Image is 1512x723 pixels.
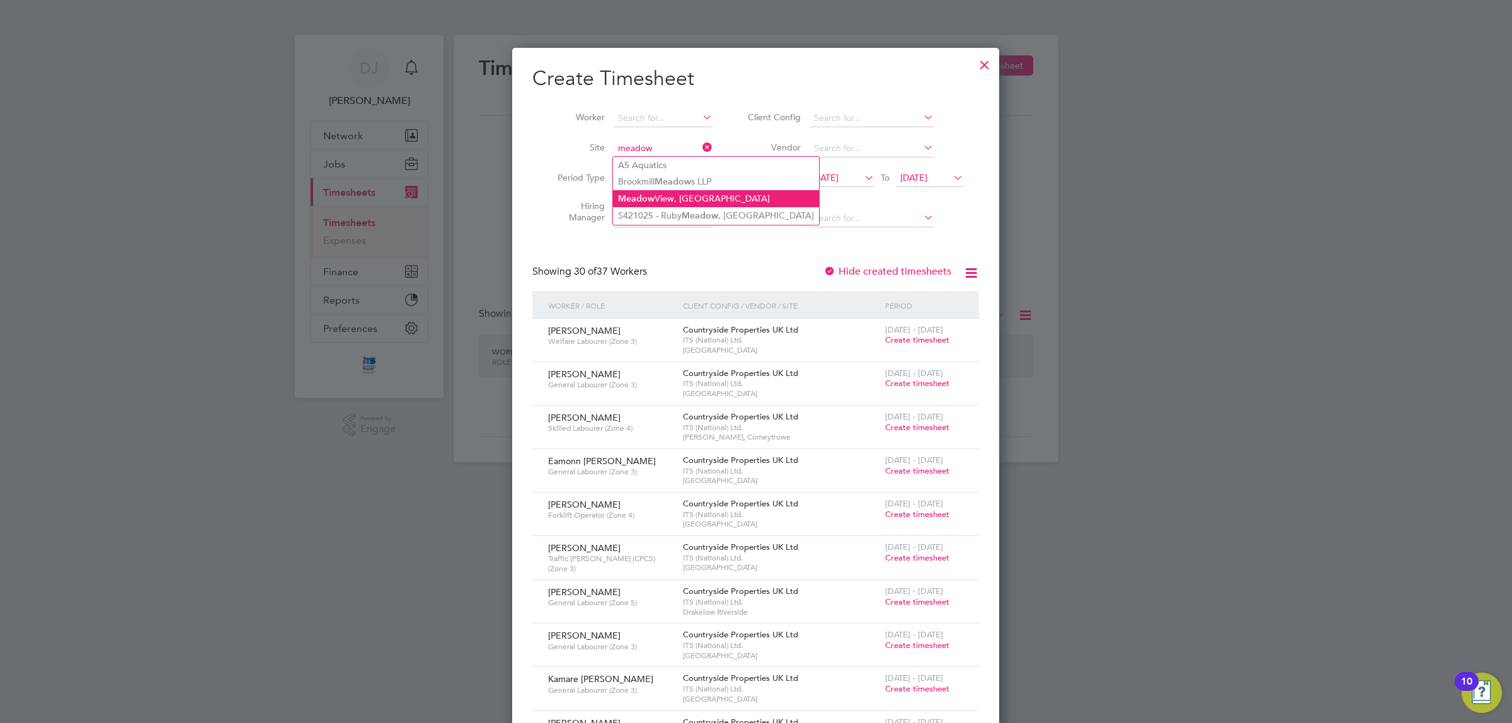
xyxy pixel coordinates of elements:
[885,552,949,563] span: Create timesheet
[885,465,949,476] span: Create timesheet
[683,597,879,607] span: ITS (National) Ltd.
[574,265,597,278] span: 30 of
[680,291,882,320] div: Client Config / Vendor / Site
[655,176,691,187] b: Meadow
[548,598,673,608] span: General Labourer (Zone 5)
[683,586,798,596] span: Countryside Properties UK Ltd
[683,379,879,389] span: ITS (National) Ltd.
[548,111,605,123] label: Worker
[885,368,943,379] span: [DATE] - [DATE]
[548,685,673,695] span: General Labourer (Zone 3)
[683,432,879,442] span: [PERSON_NAME], Comeytrowe
[548,467,673,477] span: General Labourer (Zone 3)
[885,422,949,433] span: Create timesheet
[885,324,943,335] span: [DATE] - [DATE]
[810,110,934,127] input: Search for...
[885,640,949,651] span: Create timesheet
[548,586,621,598] span: [PERSON_NAME]
[548,172,605,183] label: Period Type
[683,684,879,694] span: ITS (National) Ltd.
[683,510,879,520] span: ITS (National) Ltd.
[683,455,798,465] span: Countryside Properties UK Ltd
[683,411,798,422] span: Countryside Properties UK Ltd
[744,111,801,123] label: Client Config
[683,475,879,486] span: [GEOGRAPHIC_DATA]
[744,142,801,153] label: Vendor
[683,423,879,433] span: ITS (National) Ltd.
[548,554,673,573] span: Traffic [PERSON_NAME] (CPCS) (Zone 3)
[548,642,673,652] span: General Labourer (Zone 3)
[548,380,673,390] span: General Labourer (Zone 3)
[877,169,893,186] span: To
[548,142,605,153] label: Site
[682,210,718,221] b: Meadow
[683,519,879,529] span: [GEOGRAPHIC_DATA]
[613,157,819,173] li: A5 Aquatics
[683,629,798,640] span: Countryside Properties UK Ltd
[810,210,934,227] input: Search for...
[885,498,943,509] span: [DATE] - [DATE]
[900,172,927,183] span: [DATE]
[618,193,655,204] b: Meadow
[823,265,951,278] label: Hide created timesheets
[545,291,680,320] div: Worker / Role
[683,368,798,379] span: Countryside Properties UK Ltd
[683,466,879,476] span: ITS (National) Ltd.
[613,207,819,224] li: S421025 - Ruby , [GEOGRAPHIC_DATA]
[885,334,949,345] span: Create timesheet
[683,335,879,345] span: ITS (National) Ltd.
[885,542,943,552] span: [DATE] - [DATE]
[683,542,798,552] span: Countryside Properties UK Ltd
[683,673,798,683] span: Countryside Properties UK Ltd
[614,140,713,157] input: Search for...
[885,455,943,465] span: [DATE] - [DATE]
[885,629,943,640] span: [DATE] - [DATE]
[683,694,879,704] span: [GEOGRAPHIC_DATA]
[1462,673,1502,713] button: Open Resource Center, 10 new notifications
[885,586,943,596] span: [DATE] - [DATE]
[548,325,621,336] span: [PERSON_NAME]
[613,190,819,207] li: View, [GEOGRAPHIC_DATA]
[885,378,949,389] span: Create timesheet
[532,265,650,278] div: Showing
[683,651,879,661] span: [GEOGRAPHIC_DATA]
[683,562,879,572] span: [GEOGRAPHIC_DATA]
[548,499,621,510] span: [PERSON_NAME]
[548,423,673,433] span: Skilled Labourer (Zone 4)
[548,542,621,554] span: [PERSON_NAME]
[683,553,879,563] span: ITS (National) Ltd.
[548,412,621,423] span: [PERSON_NAME]
[885,673,943,683] span: [DATE] - [DATE]
[683,640,879,651] span: ITS (National) Ltd.
[614,110,713,127] input: Search for...
[810,140,934,157] input: Search for...
[683,389,879,399] span: [GEOGRAPHIC_DATA]
[548,336,673,346] span: Welfare Labourer (Zone 3)
[548,368,621,380] span: [PERSON_NAME]
[683,345,879,355] span: [GEOGRAPHIC_DATA]
[885,411,943,422] span: [DATE] - [DATE]
[613,173,819,190] li: Brookmill s LLP
[548,510,673,520] span: Forklift Operator (Zone 4)
[548,200,605,223] label: Hiring Manager
[683,324,798,335] span: Countryside Properties UK Ltd
[548,630,621,641] span: [PERSON_NAME]
[683,498,798,509] span: Countryside Properties UK Ltd
[882,291,966,320] div: Period
[1461,681,1472,698] div: 10
[683,607,879,617] span: Drakelow Riverside
[885,509,949,520] span: Create timesheet
[885,683,949,694] span: Create timesheet
[548,673,653,685] span: Kamare [PERSON_NAME]
[548,455,656,467] span: Eamonn [PERSON_NAME]
[574,265,647,278] span: 37 Workers
[811,172,839,183] span: [DATE]
[885,596,949,607] span: Create timesheet
[532,65,979,92] h2: Create Timesheet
